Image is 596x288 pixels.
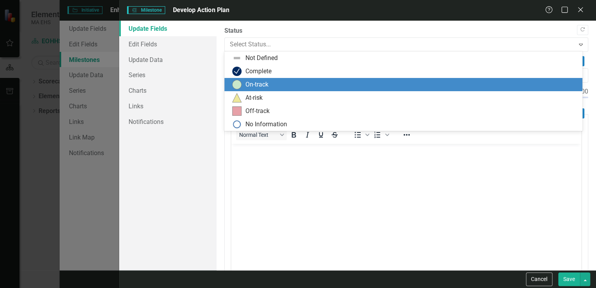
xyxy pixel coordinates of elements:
[232,53,242,63] img: Not Defined
[351,129,370,140] div: Bullet list
[127,6,165,14] span: Milestone
[301,129,314,140] button: Italic
[526,272,552,286] button: Cancel
[328,129,341,140] button: Strikethrough
[236,129,287,140] button: Block Normal Text
[245,80,268,89] div: On-track
[119,21,217,36] a: Update Fields
[400,129,413,140] button: Reveal or hide additional toolbar items
[245,54,278,63] div: Not Defined
[239,132,277,138] span: Normal Text
[245,94,263,102] div: At-risk
[232,80,242,89] img: On-track
[119,67,217,83] a: Series
[232,106,242,116] img: Off-track
[287,129,300,140] button: Bold
[224,27,588,35] label: Status
[119,52,217,67] a: Update Data
[314,129,328,140] button: Underline
[232,120,242,129] img: No Information
[232,67,242,76] img: Complete
[232,93,242,102] img: At-risk
[371,129,390,140] div: Numbered list
[245,107,270,116] div: Off-track
[119,98,217,114] a: Links
[558,272,580,286] button: Save
[245,120,287,129] div: No Information
[245,67,272,76] div: Complete
[119,114,217,129] a: Notifications
[173,6,229,14] span: Develop Action Plan
[231,144,581,280] iframe: Rich Text Area
[119,83,217,98] a: Charts
[119,36,217,52] a: Edit Fields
